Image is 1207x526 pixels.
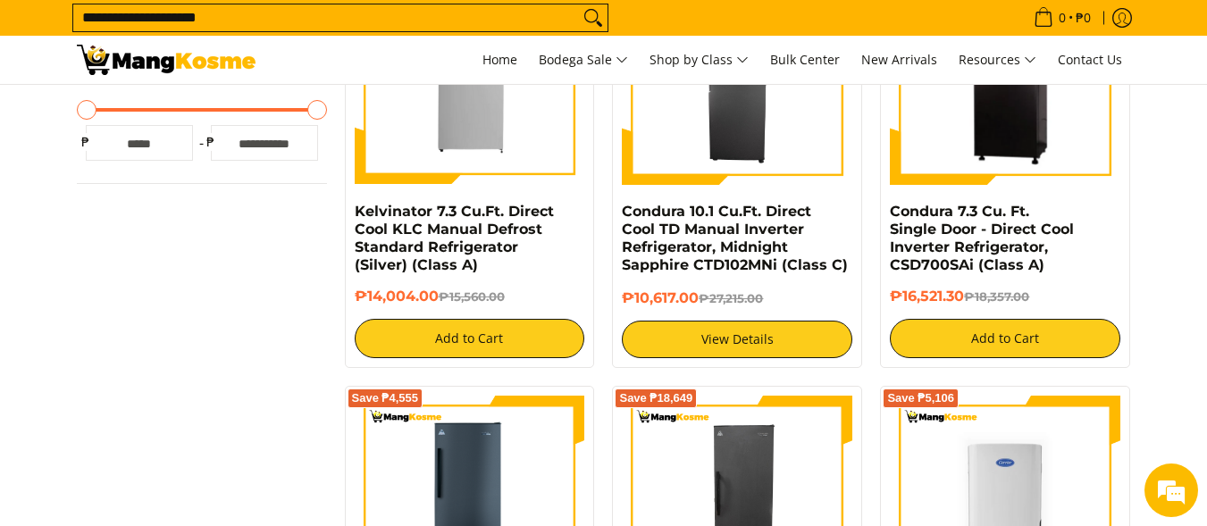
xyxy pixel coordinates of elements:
span: ₱ [77,133,95,151]
span: Save ₱18,649 [619,393,692,404]
img: Search: 20 results found for &quot;personal refrigerator&quot; | Mang Kosme [77,45,256,75]
span: Resources [959,49,1036,71]
h6: ₱14,004.00 [355,288,585,305]
a: Condura 7.3 Cu. Ft. Single Door - Direct Cool Inverter Refrigerator, CSD700SAi (Class A) [890,203,1074,273]
a: Contact Us [1049,36,1131,84]
span: Bodega Sale [539,49,628,71]
del: ₱27,215.00 [699,291,763,305]
button: Add to Cart [890,319,1120,358]
div: Minimize live chat window [293,9,336,52]
h6: ₱10,617.00 [622,289,852,307]
a: Condura 10.1 Cu.Ft. Direct Cool TD Manual Inverter Refrigerator, Midnight Sapphire CTD102MNi (Cla... [622,203,848,273]
span: Shop by Class [650,49,749,71]
a: Home [474,36,526,84]
span: ₱ [202,133,220,151]
span: Contact Us [1058,51,1122,68]
span: New Arrivals [861,51,937,68]
span: We're online! [104,153,247,333]
a: New Arrivals [852,36,946,84]
nav: Main Menu [273,36,1131,84]
button: Add to Cart [355,319,585,358]
span: 0 [1056,12,1069,24]
span: Home [482,51,517,68]
del: ₱18,357.00 [964,289,1029,304]
h6: ₱16,521.30 [890,288,1120,305]
span: • [1028,8,1096,28]
span: ₱0 [1073,12,1094,24]
a: View Details [622,321,852,358]
button: Search [579,4,608,31]
span: Save ₱5,106 [887,393,954,404]
a: Resources [950,36,1045,84]
a: Kelvinator 7.3 Cu.Ft. Direct Cool KLC Manual Defrost Standard Refrigerator (Silver) (Class A) [355,203,554,273]
a: Shop by Class [641,36,758,84]
del: ₱15,560.00 [439,289,505,304]
span: Save ₱4,555 [352,393,419,404]
a: Bodega Sale [530,36,637,84]
div: Chat with us now [93,100,300,123]
textarea: Type your message and hit 'Enter' [9,343,340,405]
a: Bulk Center [761,36,849,84]
span: Bulk Center [770,51,840,68]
